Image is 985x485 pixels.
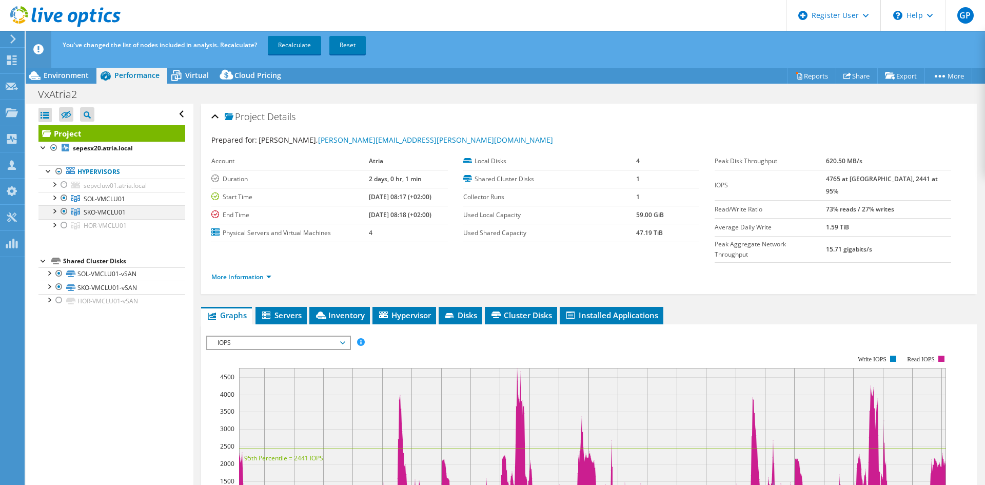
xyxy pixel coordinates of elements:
[463,192,636,202] label: Collector Runs
[715,180,825,190] label: IOPS
[908,356,935,363] text: Read IOPS
[463,210,636,220] label: Used Local Capacity
[369,228,372,237] b: 4
[206,310,247,320] span: Graphs
[715,156,825,166] label: Peak Disk Throughput
[185,70,209,80] span: Virtual
[38,125,185,142] a: Project
[369,174,422,183] b: 2 days, 0 hr, 1 min
[924,68,972,84] a: More
[826,174,938,196] b: 4765 at [GEOGRAPHIC_DATA], 2441 at 95%
[369,210,431,219] b: [DATE] 08:18 (+02:00)
[463,228,636,238] label: Used Shared Capacity
[463,156,636,166] label: Local Disks
[84,195,125,203] span: SOL-VMCLU01
[636,192,640,201] b: 1
[38,192,185,205] a: SOL-VMCLU01
[261,310,302,320] span: Servers
[826,223,849,231] b: 1.59 TiB
[826,245,872,254] b: 15.71 gigabits/s
[38,179,185,192] a: sepvcluw01.atria.local
[715,239,825,260] label: Peak Aggregate Network Throughput
[490,310,552,320] span: Cluster Disks
[369,192,431,201] b: [DATE] 08:17 (+02:00)
[84,208,126,217] span: SKO-VMCLU01
[318,135,553,145] a: [PERSON_NAME][EMAIL_ADDRESS][PERSON_NAME][DOMAIN_NAME]
[369,157,383,165] b: Atria
[73,144,133,152] b: sepesx20.atria.local
[378,310,431,320] span: Hypervisor
[84,181,147,190] span: sepvcluw01.atria.local
[63,41,257,49] span: You've changed the list of nodes included in analysis. Recalculate?
[636,174,640,183] b: 1
[211,174,369,184] label: Duration
[114,70,160,80] span: Performance
[877,68,925,84] a: Export
[715,204,825,215] label: Read/Write Ratio
[957,7,974,24] span: GP
[225,112,265,122] span: Project
[220,373,234,381] text: 4500
[314,310,365,320] span: Inventory
[259,135,553,145] span: [PERSON_NAME],
[211,156,369,166] label: Account
[836,68,878,84] a: Share
[444,310,477,320] span: Disks
[636,210,664,219] b: 59.00 GiB
[38,142,185,155] a: sepesx20.atria.local
[38,267,185,281] a: SOL-VMCLU01-vSAN
[220,442,234,451] text: 2500
[33,89,93,100] h1: VxAtria2
[211,210,369,220] label: End Time
[267,110,295,123] span: Details
[463,174,636,184] label: Shared Cluster Disks
[38,165,185,179] a: Hypervisors
[715,222,825,232] label: Average Daily Write
[211,273,271,281] a: More Information
[212,337,344,349] span: IOPS
[329,36,366,54] a: Reset
[826,205,894,214] b: 73% reads / 27% writes
[211,135,257,145] label: Prepared for:
[268,36,321,54] a: Recalculate
[826,157,862,165] b: 620.50 MB/s
[858,356,887,363] text: Write IOPS
[636,228,663,237] b: 47.19 TiB
[38,205,185,219] a: SKO-VMCLU01
[636,157,640,165] b: 4
[220,459,234,468] text: 2000
[220,407,234,416] text: 3500
[63,255,185,267] div: Shared Cluster Disks
[211,228,369,238] label: Physical Servers and Virtual Machines
[565,310,658,320] span: Installed Applications
[244,454,323,462] text: 95th Percentile = 2441 IOPS
[220,424,234,433] text: 3000
[787,68,836,84] a: Reports
[234,70,281,80] span: Cloud Pricing
[38,281,185,294] a: SKO-VMCLU01-vSAN
[220,390,234,399] text: 4000
[211,192,369,202] label: Start Time
[84,221,127,230] span: HOR-VMCLU01
[893,11,902,20] svg: \n
[38,219,185,232] a: HOR-VMCLU01
[38,294,185,307] a: HOR-VMCLU01-vSAN
[44,70,89,80] span: Environment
